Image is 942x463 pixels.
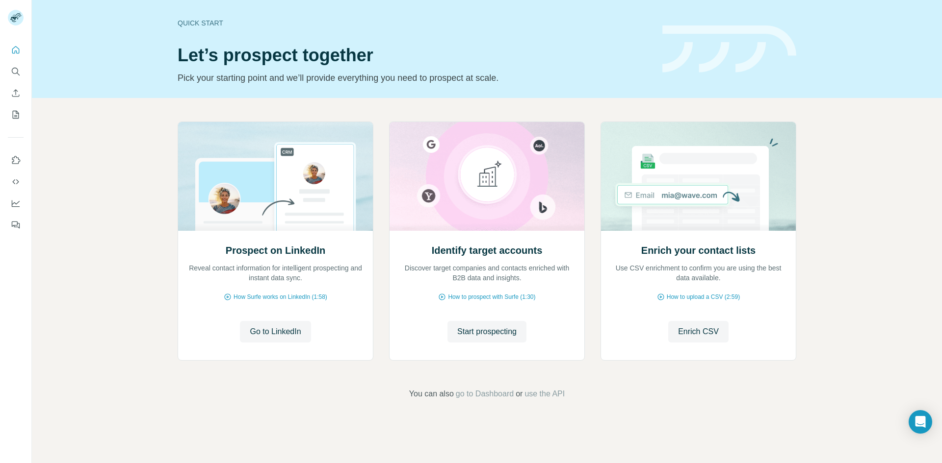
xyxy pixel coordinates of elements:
[516,388,523,400] span: or
[8,84,24,102] button: Enrich CSV
[8,106,24,123] button: My lists
[909,410,932,434] div: Open Intercom Messenger
[8,173,24,191] button: Use Surfe API
[178,18,651,28] div: Quick start
[399,263,575,283] p: Discover target companies and contacts enriched with B2B data and insights.
[641,244,756,257] h2: Enrich your contact lists
[8,216,24,234] button: Feedback
[8,41,24,59] button: Quick start
[226,244,325,257] h2: Prospect on LinkedIn
[601,122,796,231] img: Enrich your contact lists
[448,292,535,301] span: How to prospect with Surfe (1:30)
[611,263,786,283] p: Use CSV enrichment to confirm you are using the best data available.
[188,263,363,283] p: Reveal contact information for intelligent prospecting and instant data sync.
[178,71,651,85] p: Pick your starting point and we’ll provide everything you need to prospect at scale.
[240,321,311,342] button: Go to LinkedIn
[178,122,373,231] img: Prospect on LinkedIn
[178,46,651,65] h1: Let’s prospect together
[409,388,454,400] span: You can also
[8,195,24,212] button: Dashboard
[457,326,517,338] span: Start prospecting
[389,122,585,231] img: Identify target accounts
[8,63,24,80] button: Search
[432,244,543,257] h2: Identify target accounts
[662,25,796,73] img: banner
[250,326,301,338] span: Go to LinkedIn
[8,151,24,169] button: Use Surfe on LinkedIn
[668,321,729,342] button: Enrich CSV
[456,388,514,400] button: go to Dashboard
[234,292,327,301] span: How Surfe works on LinkedIn (1:58)
[524,388,565,400] button: use the API
[447,321,526,342] button: Start prospecting
[667,292,740,301] span: How to upload a CSV (2:59)
[678,326,719,338] span: Enrich CSV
